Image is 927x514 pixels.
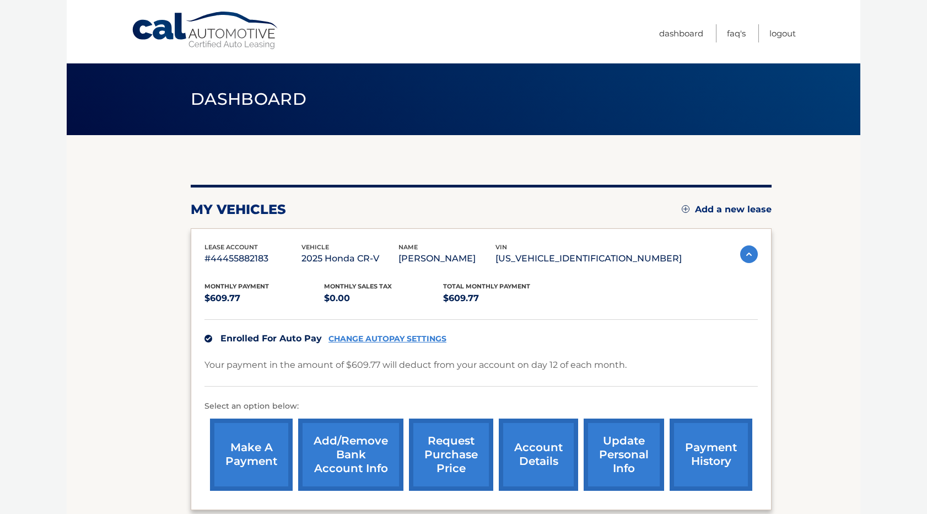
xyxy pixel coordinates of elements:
[324,291,444,306] p: $0.00
[328,334,446,344] a: CHANGE AUTOPAY SETTINGS
[204,251,301,266] p: #44455882183
[204,400,758,413] p: Select an option below:
[443,291,563,306] p: $609.77
[204,282,269,290] span: Monthly Payment
[191,201,286,218] h2: my vehicles
[204,243,258,251] span: lease account
[191,89,306,109] span: Dashboard
[670,419,752,491] a: payment history
[301,243,329,251] span: vehicle
[398,251,495,266] p: [PERSON_NAME]
[204,291,324,306] p: $609.77
[301,251,398,266] p: 2025 Honda CR-V
[298,419,403,491] a: Add/Remove bank account info
[204,357,627,373] p: Your payment in the amount of $609.77 will deduct from your account on day 12 of each month.
[398,243,418,251] span: name
[727,24,746,42] a: FAQ's
[220,333,322,344] span: Enrolled For Auto Pay
[131,11,280,50] a: Cal Automotive
[495,251,682,266] p: [US_VEHICLE_IDENTIFICATION_NUMBER]
[409,419,493,491] a: request purchase price
[443,282,530,290] span: Total Monthly Payment
[210,419,293,491] a: make a payment
[682,205,689,213] img: add.svg
[204,335,212,342] img: check.svg
[682,204,772,215] a: Add a new lease
[495,243,507,251] span: vin
[659,24,703,42] a: Dashboard
[740,245,758,263] img: accordion-active.svg
[584,419,664,491] a: update personal info
[769,24,796,42] a: Logout
[499,419,578,491] a: account details
[324,282,392,290] span: Monthly sales Tax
